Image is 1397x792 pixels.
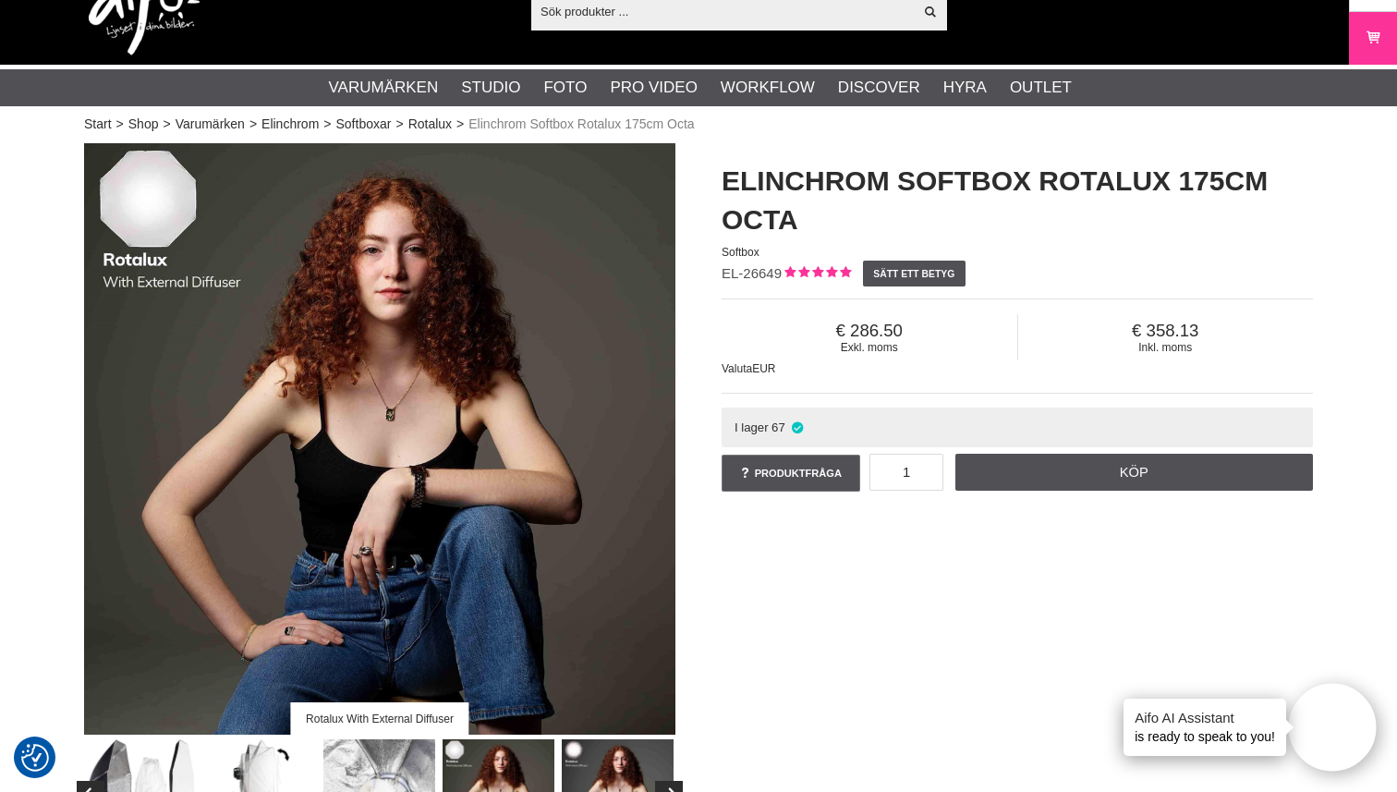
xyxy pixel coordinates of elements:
[176,115,245,134] a: Varumärken
[752,362,775,375] span: EUR
[84,143,675,735] a: Rotalux With External Diffuser
[863,261,966,286] a: Sätt ett betyg
[722,321,1017,341] span: 286.50
[1018,321,1314,341] span: 358.13
[21,741,49,774] button: Samtyckesinställningar
[116,115,124,134] span: >
[1124,699,1286,756] div: is ready to speak to you!
[722,265,782,281] span: EL-26649
[722,246,759,259] span: Softbox
[461,76,520,100] a: Studio
[771,420,785,434] span: 67
[408,115,452,134] a: Rotalux
[722,362,752,375] span: Valuta
[456,115,464,134] span: >
[329,76,439,100] a: Varumärken
[21,744,49,772] img: Revisit consent button
[1010,76,1072,100] a: Outlet
[261,115,319,134] a: Elinchrom
[84,115,112,134] a: Start
[468,115,694,134] span: Elinchrom Softbox Rotalux 175cm Octa
[323,115,331,134] span: >
[395,115,403,134] span: >
[735,420,769,434] span: I lager
[955,454,1314,491] a: Köp
[722,162,1313,239] h1: Elinchrom Softbox Rotalux 175cm Octa
[163,115,170,134] span: >
[336,115,392,134] a: Softboxar
[722,341,1017,354] span: Exkl. moms
[1135,708,1275,727] h4: Aifo AI Assistant
[610,76,697,100] a: Pro Video
[249,115,257,134] span: >
[838,76,920,100] a: Discover
[543,76,587,100] a: Foto
[290,702,468,735] div: Rotalux With External Diffuser
[84,143,675,735] img: Elinchrom Rotalux Octa 175cm softbox New
[721,76,815,100] a: Workflow
[782,264,851,284] div: Kundbetyg: 5.00
[722,455,860,492] a: Produktfråga
[1018,341,1314,354] span: Inkl. moms
[943,76,987,100] a: Hyra
[128,115,159,134] a: Shop
[790,420,806,434] i: I lager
